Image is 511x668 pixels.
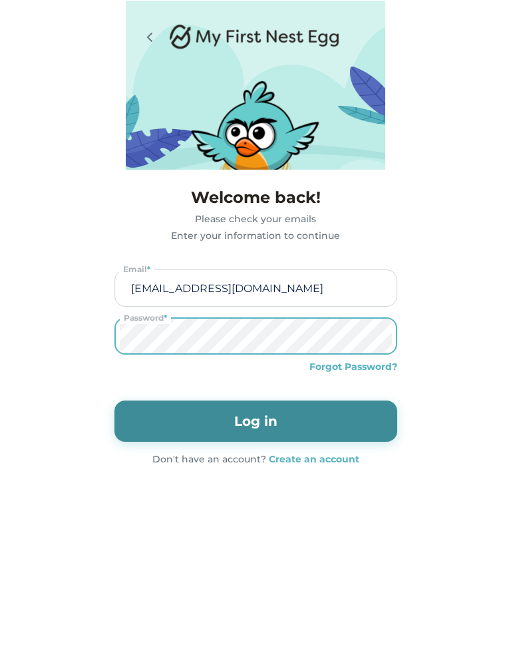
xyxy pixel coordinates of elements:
[170,23,340,50] img: Logo.png
[152,452,266,466] div: Don't have an account?
[119,263,154,275] div: Email
[114,401,397,442] button: Log in
[119,270,393,306] input: Email
[309,360,397,374] div: Forgot Password?
[114,212,397,226] div: Please check your emails
[181,76,331,200] img: nest-v04%202.png
[114,186,397,210] h4: Welcome back!
[114,229,397,243] div: Enter your information to continue
[120,312,171,324] div: Password
[269,453,359,465] strong: Create an account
